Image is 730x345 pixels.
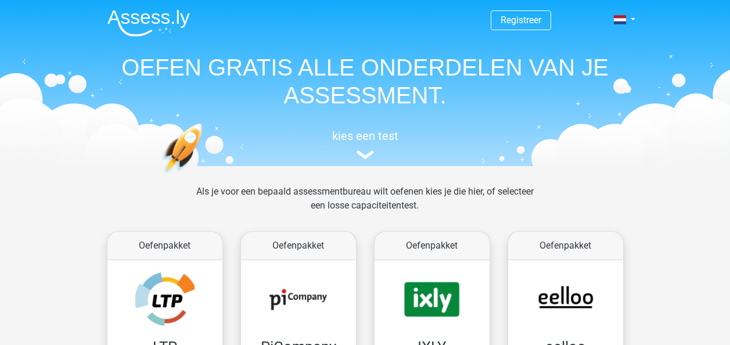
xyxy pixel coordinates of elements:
[187,185,543,227] div: Als je voor een bepaald assessmentbureau wilt oefenen kies je die hier, of selecteer een losse ca...
[501,15,541,26] a: Registreer
[162,123,247,228] img: oefenen
[98,129,632,160] a: kies een test
[98,53,632,109] h1: OEFEN GRATIS ALLE ONDERDELEN VAN JE ASSESSMENT.
[357,150,374,159] img: assessment
[98,129,632,143] h5: kies een test
[107,9,190,37] img: Assessly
